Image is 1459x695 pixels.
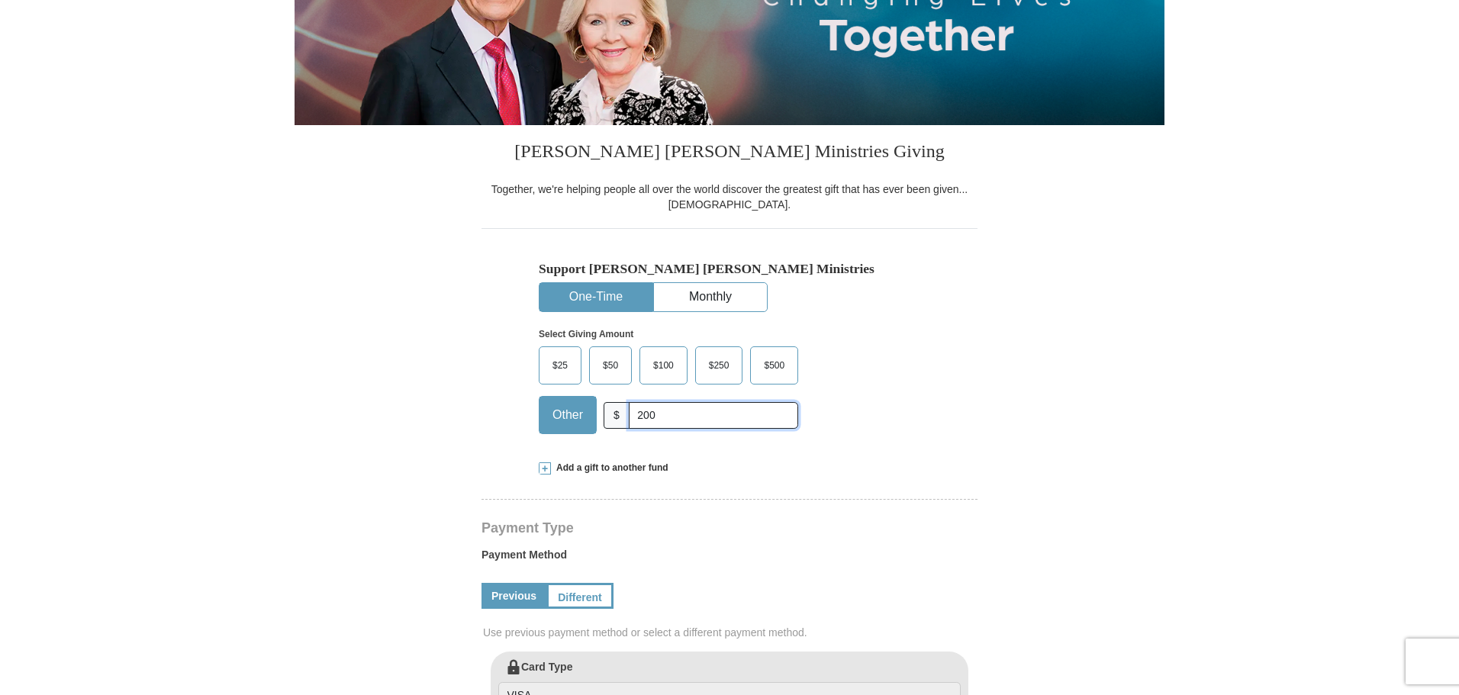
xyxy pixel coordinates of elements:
[483,625,979,640] span: Use previous payment method or select a different payment method.
[604,402,630,429] span: $
[482,182,977,212] div: Together, we're helping people all over the world discover the greatest gift that has ever been g...
[546,583,614,609] a: Different
[539,329,633,339] strong: Select Giving Amount
[482,125,977,182] h3: [PERSON_NAME] [PERSON_NAME] Ministries Giving
[701,354,737,377] span: $250
[756,354,792,377] span: $500
[482,522,977,534] h4: Payment Type
[595,354,626,377] span: $50
[545,354,575,377] span: $25
[646,354,681,377] span: $100
[551,462,668,475] span: Add a gift to another fund
[539,261,920,277] h5: Support [PERSON_NAME] [PERSON_NAME] Ministries
[482,547,977,570] label: Payment Method
[539,283,652,311] button: One-Time
[654,283,767,311] button: Monthly
[545,404,591,426] span: Other
[629,402,798,429] input: Other Amount
[482,583,546,609] a: Previous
